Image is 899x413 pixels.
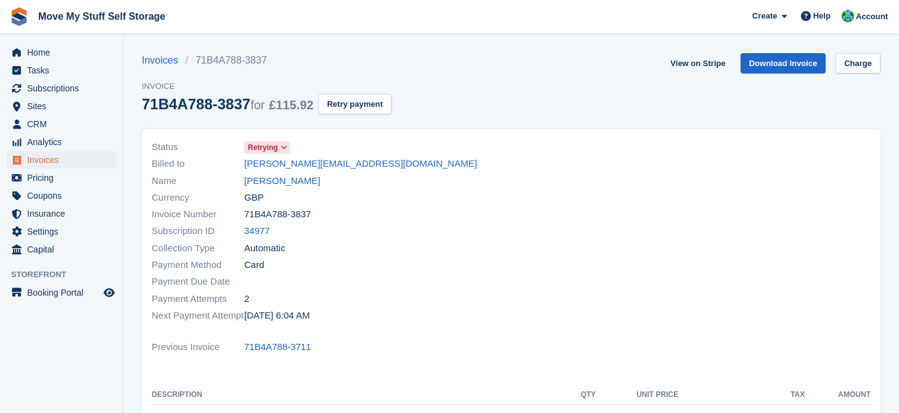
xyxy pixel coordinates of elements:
th: QTY [566,385,596,405]
a: menu [6,284,117,301]
th: Tax [678,385,805,405]
a: menu [6,205,117,222]
span: for [250,98,265,112]
a: menu [6,62,117,79]
span: Pricing [27,169,101,186]
a: menu [6,80,117,97]
a: 71B4A788-3711 [244,340,311,354]
th: Amount [805,385,871,405]
a: menu [6,187,117,204]
img: stora-icon-8386f47178a22dfd0bd8f6a31ec36ba5ce8667c1dd55bd0f319d3a0aa187defe.svg [10,7,28,26]
a: menu [6,98,117,115]
span: Invoice Number [152,207,244,222]
span: Analytics [27,133,101,151]
span: Billed to [152,157,244,171]
span: Card [244,258,265,272]
span: GBP [244,191,264,205]
a: menu [6,223,117,240]
span: Automatic [244,241,285,256]
span: Previous Invoice [152,340,244,354]
span: Booking Portal [27,284,101,301]
span: Home [27,44,101,61]
nav: breadcrumbs [142,53,392,68]
a: menu [6,169,117,186]
a: [PERSON_NAME][EMAIL_ADDRESS][DOMAIN_NAME] [244,157,477,171]
span: Capital [27,241,101,258]
span: Name [152,174,244,188]
a: menu [6,151,117,169]
span: Payment Method [152,258,244,272]
th: Description [152,385,566,405]
span: Invoices [27,151,101,169]
img: Dan [842,10,854,22]
span: Tasks [27,62,101,79]
span: Retrying [248,142,278,153]
span: Currency [152,191,244,205]
a: Retrying [244,140,290,154]
a: Invoices [142,53,186,68]
span: CRM [27,115,101,133]
span: 2 [244,292,249,306]
span: Account [856,10,888,23]
span: Invoice [142,80,392,93]
span: Settings [27,223,101,240]
a: Download Invoice [741,53,826,73]
span: £115.92 [269,98,313,112]
span: Next Payment Attempt [152,309,244,323]
a: Move My Stuff Self Storage [33,6,170,27]
a: View on Stripe [665,53,730,73]
span: Status [152,140,244,154]
a: Preview store [102,285,117,300]
time: 2025-08-24 05:04:04 UTC [244,309,310,323]
a: Charge [835,53,881,73]
button: Retry payment [318,94,391,114]
span: Payment Due Date [152,275,244,289]
span: Collection Type [152,241,244,256]
a: [PERSON_NAME] [244,174,320,188]
span: Payment Attempts [152,292,244,306]
div: 71B4A788-3837 [142,96,313,112]
span: Sites [27,98,101,115]
span: Insurance [27,205,101,222]
a: menu [6,241,117,258]
a: menu [6,44,117,61]
a: menu [6,133,117,151]
th: Unit Price [596,385,678,405]
a: 34977 [244,224,270,238]
span: Help [813,10,831,22]
span: Subscription ID [152,224,244,238]
a: menu [6,115,117,133]
span: Storefront [11,269,123,281]
span: 71B4A788-3837 [244,207,311,222]
span: Coupons [27,187,101,204]
span: Create [752,10,777,22]
span: Subscriptions [27,80,101,97]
